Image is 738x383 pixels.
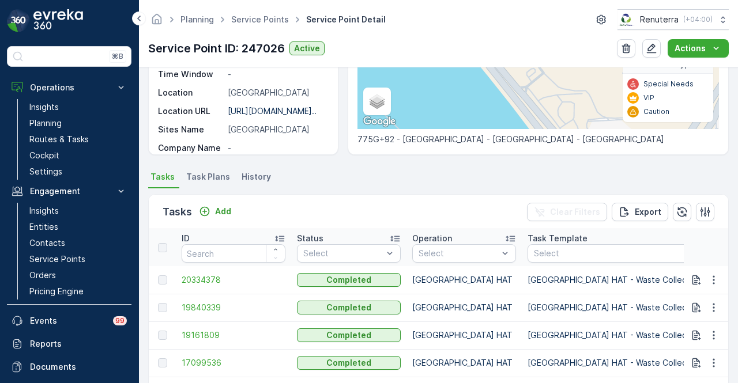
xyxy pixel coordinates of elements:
[112,52,123,61] p: ⌘B
[29,150,59,161] p: Cockpit
[30,361,127,373] p: Documents
[25,267,131,283] a: Orders
[25,147,131,164] a: Cockpit
[550,206,600,218] p: Clear Filters
[297,328,401,342] button: Completed
[148,40,285,57] p: Service Point ID: 247026
[29,286,84,297] p: Pricing Engine
[7,309,131,332] a: Events99
[25,99,131,115] a: Insights
[412,302,516,313] p: [GEOGRAPHIC_DATA] HAT
[326,329,371,341] p: Completed
[364,89,390,114] a: Layers
[25,203,131,219] a: Insights
[163,204,192,220] p: Tasks
[30,185,108,197] p: Engagement
[25,283,131,299] a: Pricing Engine
[643,79,694,89] p: Special Needs
[528,357,702,369] p: [GEOGRAPHIC_DATA] HAT - Waste Collection
[668,39,729,58] button: Actions
[304,14,388,25] span: Service Point Detail
[412,329,516,341] p: [GEOGRAPHIC_DATA] HAT
[527,203,607,221] button: Clear Filters
[228,87,326,98] p: [GEOGRAPHIC_DATA]
[683,15,713,24] p: ( +04:00 )
[186,171,230,183] span: Task Plans
[643,107,669,116] p: Caution
[25,235,131,251] a: Contacts
[294,43,320,54] p: Active
[215,206,231,217] p: Add
[357,134,719,145] p: 775G+92 - [GEOGRAPHIC_DATA] - [GEOGRAPHIC_DATA] - [GEOGRAPHIC_DATA]
[289,41,325,55] button: Active
[326,357,371,369] p: Completed
[150,171,175,183] span: Tasks
[158,275,167,285] div: Toggle Row Selected
[534,248,684,259] p: Select
[158,142,223,154] p: Company Name
[29,101,59,113] p: Insights
[182,244,285,263] input: Search
[115,316,125,325] p: 99
[25,115,131,131] a: Planning
[7,76,131,99] button: Operations
[228,106,317,116] p: [URL][DOMAIN_NAME]..
[29,117,62,129] p: Planning
[30,315,106,327] p: Events
[419,248,498,259] p: Select
[29,134,89,145] p: Routes & Tasks
[297,273,401,287] button: Completed
[180,14,214,24] a: Planning
[528,302,702,313] p: [GEOGRAPHIC_DATA] HAT - Waste Collection
[228,69,326,80] p: -
[242,171,271,183] span: History
[150,17,163,27] a: Homepage
[617,9,729,30] button: Renuterra(+04:00)
[7,332,131,355] a: Reports
[228,142,326,154] p: -
[182,329,285,341] span: 19161809
[528,233,588,244] p: Task Template
[182,302,285,313] a: 19840339
[158,69,223,80] p: Time Window
[360,114,398,129] a: Open this area in Google Maps (opens a new window)
[360,114,398,129] img: Google
[412,233,452,244] p: Operation
[297,356,401,370] button: Completed
[29,237,65,249] p: Contacts
[412,357,516,369] p: [GEOGRAPHIC_DATA] HAT
[297,301,401,314] button: Completed
[25,131,131,147] a: Routes & Tasks
[182,357,285,369] a: 17099536
[617,13,635,26] img: Screenshot_2024-07-26_at_13.33.01.png
[194,204,236,218] button: Add
[640,14,679,25] p: Renuterra
[7,355,131,378] a: Documents
[182,274,285,286] a: 20334378
[303,248,383,259] p: Select
[7,9,30,32] img: logo
[158,124,223,135] p: Sites Name
[326,302,371,313] p: Completed
[228,124,326,135] p: [GEOGRAPHIC_DATA]
[158,87,223,98] p: Location
[158,303,167,312] div: Toggle Row Selected
[29,221,58,233] p: Entities
[158,331,167,340] div: Toggle Row Selected
[25,251,131,267] a: Service Points
[25,219,131,235] a: Entities
[182,233,190,244] p: ID
[412,274,516,286] p: [GEOGRAPHIC_DATA] HAT
[29,166,62,177] p: Settings
[528,329,702,341] p: [GEOGRAPHIC_DATA] HAT - Waste Collection
[297,233,323,244] p: Status
[528,274,702,286] p: [GEOGRAPHIC_DATA] HAT - Waste Collection
[158,105,223,117] p: Location URL
[643,93,654,103] p: VIP
[612,203,668,221] button: Export
[675,43,706,54] p: Actions
[29,253,85,265] p: Service Points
